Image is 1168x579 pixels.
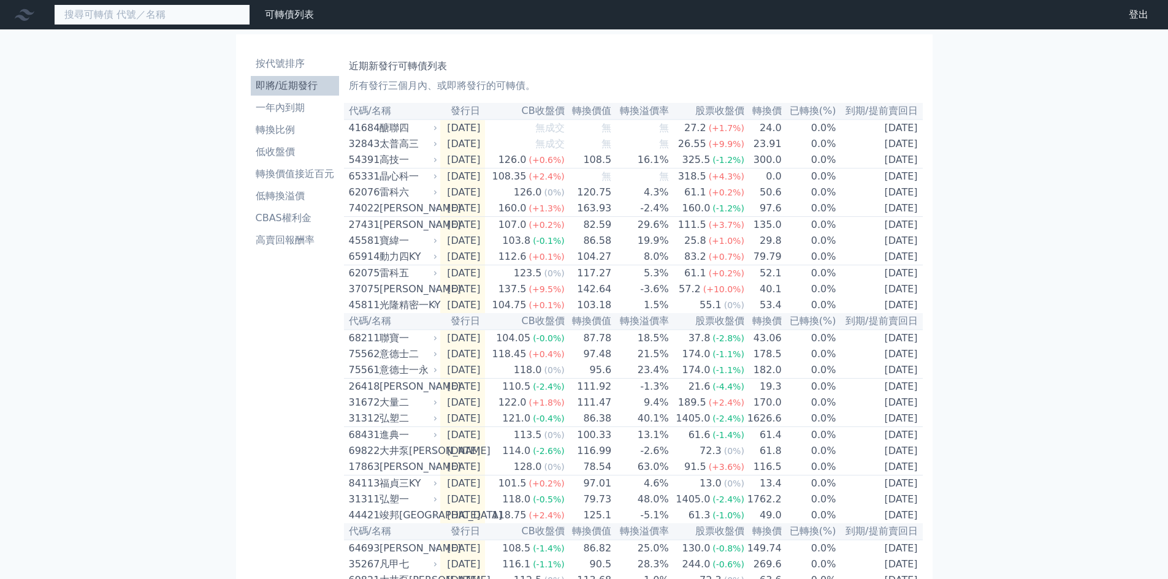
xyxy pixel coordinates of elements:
td: 5.3% [612,265,669,282]
div: 動力四KY [380,249,435,264]
div: [PERSON_NAME] [380,201,435,216]
th: 代碼/名稱 [344,313,440,330]
td: [DATE] [837,152,923,168]
td: [DATE] [837,119,923,136]
div: 104.05 [494,331,533,346]
div: 雷科六 [380,185,435,200]
div: 31312 [349,411,376,426]
td: 97.48 [565,346,613,362]
td: 43.06 [745,330,782,346]
span: (0%) [544,462,565,472]
td: 29.8 [745,233,782,249]
td: 21.5% [612,346,669,362]
td: 19.3 [745,379,782,395]
span: 無 [659,122,669,134]
h1: 近期新發行可轉債列表 [349,59,918,74]
td: 1.5% [612,297,669,313]
td: 87.78 [565,330,613,346]
span: (+1.8%) [529,398,564,407]
td: 117.27 [565,265,613,282]
td: 63.0% [612,459,669,475]
a: 登出 [1119,5,1158,25]
td: 97.6 [745,200,782,217]
th: 代碼/名稱 [344,103,440,119]
td: 300.0 [745,152,782,168]
span: (+3.6%) [709,462,744,472]
a: 轉換比例 [251,120,339,140]
td: [DATE] [440,395,486,411]
td: 23.4% [612,362,669,379]
td: [DATE] [440,249,486,265]
td: [DATE] [440,152,486,168]
td: [DATE] [440,281,486,297]
div: 101.5 [496,476,529,491]
td: [DATE] [837,297,923,313]
td: 120.75 [565,184,613,200]
th: 到期/提前賣回日 [837,103,923,119]
div: 318.5 [676,169,709,184]
div: 45811 [349,298,376,312]
div: 意德士二 [380,347,435,361]
span: (+9.9%) [709,139,744,149]
td: 103.18 [565,297,613,313]
td: [DATE] [440,362,486,379]
div: 32843 [349,137,376,151]
td: [DATE] [837,136,923,152]
td: [DATE] [440,119,486,136]
td: 16.1% [612,152,669,168]
td: 142.64 [565,281,613,297]
div: 118.0 [511,363,544,377]
td: [DATE] [440,136,486,152]
span: (+1.0%) [709,236,744,246]
div: 122.0 [496,395,529,410]
div: 61.6 [686,428,713,442]
span: (+0.1%) [529,300,564,310]
td: [DATE] [837,459,923,475]
td: 0.0 [745,168,782,185]
span: 無成交 [535,138,565,149]
div: 325.5 [680,153,713,167]
span: 無 [601,138,611,149]
span: (+9.5%) [529,284,564,294]
div: 68211 [349,331,376,346]
td: [DATE] [837,395,923,411]
li: 轉換比例 [251,123,339,137]
div: [PERSON_NAME] [380,379,435,394]
span: (-2.4%) [712,414,744,423]
div: 160.0 [496,201,529,216]
td: 0.0% [782,379,837,395]
td: 178.5 [745,346,782,362]
td: 50.6 [745,184,782,200]
th: 股票收盤價 [670,313,745,330]
td: [DATE] [440,459,486,475]
div: 72.3 [697,444,724,458]
td: 108.5 [565,152,613,168]
td: 40.1 [745,281,782,297]
td: 0.0% [782,475,837,492]
td: 182.0 [745,362,782,379]
div: 太普高三 [380,137,435,151]
div: 118.45 [489,347,529,361]
td: 0.0% [782,265,837,282]
td: 95.6 [565,362,613,379]
td: 0.0% [782,346,837,362]
div: 83.2 [682,249,709,264]
span: (0%) [544,430,565,440]
div: 65914 [349,249,376,264]
td: 40.1% [612,411,669,427]
td: [DATE] [440,443,486,459]
div: 189.5 [676,395,709,410]
td: 1626.6 [745,411,782,427]
li: CBAS權利金 [251,211,339,225]
td: 86.38 [565,411,613,427]
div: 聯寶一 [380,331,435,346]
div: 107.0 [496,218,529,232]
div: 光隆精密一KY [380,298,435,312]
th: 轉換價值 [565,103,613,119]
div: 進典一 [380,428,435,442]
div: 意德士一永 [380,363,435,377]
span: (-0.1%) [533,236,565,246]
div: 62075 [349,266,376,281]
td: [DATE] [440,184,486,200]
th: 已轉換(%) [782,103,837,119]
